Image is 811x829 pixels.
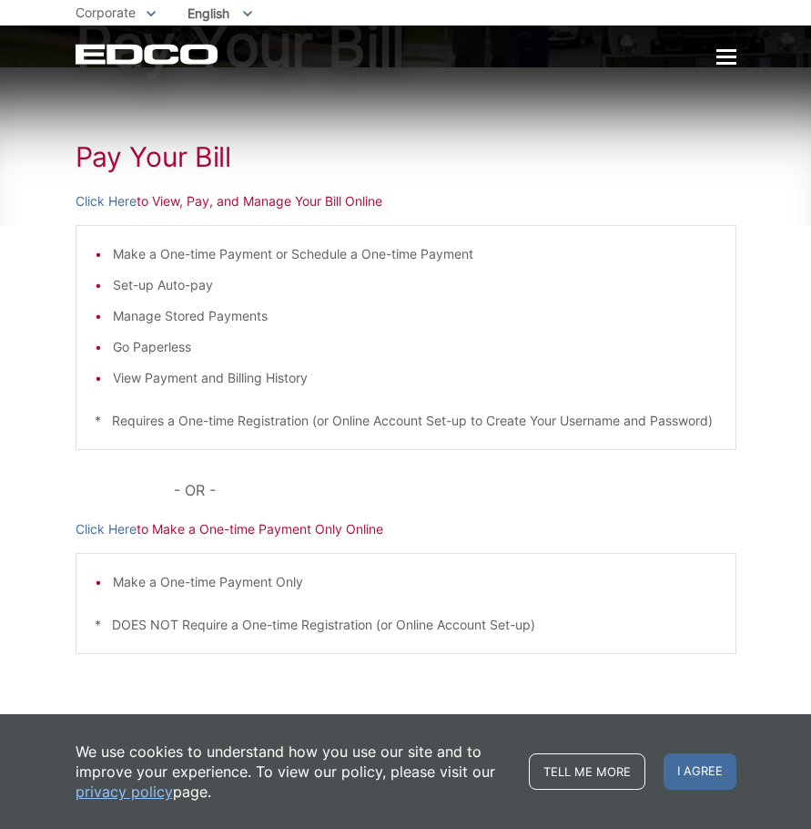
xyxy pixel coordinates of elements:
[113,572,717,592] li: Make a One-time Payment Only
[113,244,717,264] li: Make a One-time Payment or Schedule a One-time Payment
[76,140,736,173] h1: Pay Your Bill
[95,615,717,635] p: * DOES NOT Require a One-time Registration (or Online Account Set-up)
[113,306,717,326] li: Manage Stored Payments
[76,519,137,539] a: Click Here
[664,753,736,790] span: I agree
[113,337,717,357] li: Go Paperless
[76,44,220,65] a: EDCD logo. Return to the homepage.
[76,782,173,802] a: privacy policy
[529,753,645,790] a: Tell me more
[76,5,136,20] span: Corporate
[76,191,736,211] p: to View, Pay, and Manage Your Bill Online
[174,477,735,503] p: - OR -
[76,191,137,211] a: Click Here
[113,368,717,388] li: View Payment and Billing History
[113,275,717,295] li: Set-up Auto-pay
[76,519,736,539] p: to Make a One-time Payment Only Online
[76,742,511,802] p: We use cookies to understand how you use our site and to improve your experience. To view our pol...
[76,16,736,75] h1: Pay Your Bill
[95,411,717,431] p: * Requires a One-time Registration (or Online Account Set-up to Create Your Username and Password)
